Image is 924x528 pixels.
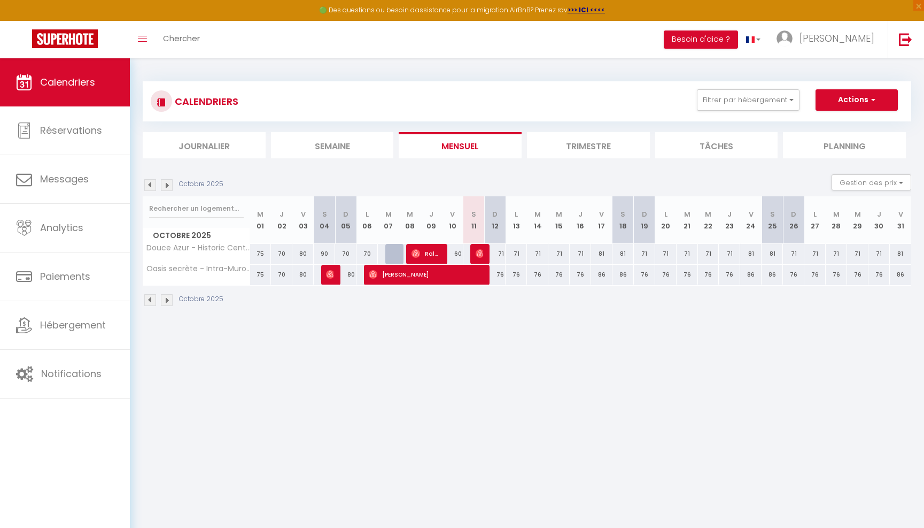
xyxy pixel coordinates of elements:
[777,30,793,47] img: ...
[698,196,719,244] th: 22
[271,244,292,264] div: 70
[484,265,506,285] div: 76
[655,132,778,158] li: Tâches
[847,244,868,264] div: 71
[762,244,783,264] div: 81
[612,265,634,285] div: 86
[335,196,356,244] th: 05
[314,196,335,244] th: 04
[385,209,392,219] abbr: M
[655,196,677,244] th: 20
[762,196,783,244] th: 25
[271,265,292,285] div: 70
[762,265,783,285] div: 86
[484,244,506,264] div: 71
[442,244,463,264] div: 60
[727,209,732,219] abbr: J
[783,196,804,244] th: 26
[421,196,442,244] th: 09
[369,264,483,285] span: [PERSON_NAME]
[492,209,498,219] abbr: D
[399,132,522,158] li: Mensuel
[832,174,911,190] button: Gestion des prix
[163,33,200,44] span: Chercher
[804,244,826,264] div: 71
[179,294,223,304] p: Octobre 2025
[664,30,738,49] button: Besoin d'aide ?
[450,209,455,219] abbr: V
[570,196,591,244] th: 16
[155,21,208,58] a: Chercher
[407,209,413,219] abbr: M
[40,270,90,283] span: Paiements
[783,244,804,264] div: 71
[548,265,570,285] div: 76
[40,172,89,186] span: Messages
[804,265,826,285] div: 76
[826,244,847,264] div: 71
[612,244,634,264] div: 81
[578,209,583,219] abbr: J
[40,124,102,137] span: Réservations
[143,228,250,243] span: Octobre 2025
[705,209,711,219] abbr: M
[568,5,605,14] a: >>> ICI <<<<
[145,244,252,252] span: Douce Azur - Historic Center - Cozy - Peaceful
[719,265,740,285] div: 76
[890,244,911,264] div: 81
[783,132,906,158] li: Planning
[143,132,266,158] li: Journalier
[740,196,762,244] th: 24
[172,89,238,113] h3: CALENDRIERS
[411,243,440,264] span: Ralhane Bya
[898,209,903,219] abbr: V
[719,244,740,264] div: 71
[40,75,95,89] span: Calendriers
[770,209,775,219] abbr: S
[740,265,762,285] div: 86
[506,244,527,264] div: 71
[250,265,271,285] div: 75
[41,367,102,380] span: Notifications
[804,196,826,244] th: 27
[40,221,83,234] span: Analytics
[620,209,625,219] abbr: S
[599,209,604,219] abbr: V
[527,265,548,285] div: 76
[783,265,804,285] div: 76
[847,196,868,244] th: 29
[32,29,98,48] img: Super Booking
[768,21,888,58] a: ... [PERSON_NAME]
[816,89,898,111] button: Actions
[697,89,799,111] button: Filtrer par hébergement
[506,196,527,244] th: 13
[250,244,271,264] div: 75
[463,196,485,244] th: 11
[356,244,378,264] div: 70
[271,196,292,244] th: 02
[527,244,548,264] div: 71
[548,196,570,244] th: 15
[749,209,754,219] abbr: V
[515,209,518,219] abbr: L
[366,209,369,219] abbr: L
[570,244,591,264] div: 71
[506,265,527,285] div: 76
[664,209,667,219] abbr: L
[799,32,874,45] span: [PERSON_NAME]
[548,244,570,264] div: 71
[378,196,399,244] th: 07
[399,196,421,244] th: 08
[301,209,306,219] abbr: V
[40,318,106,332] span: Hébergement
[634,244,655,264] div: 71
[335,265,356,285] div: 80
[890,265,911,285] div: 86
[556,209,562,219] abbr: M
[719,196,740,244] th: 23
[877,209,881,219] abbr: J
[899,33,912,46] img: logout
[890,196,911,244] th: 31
[813,209,817,219] abbr: L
